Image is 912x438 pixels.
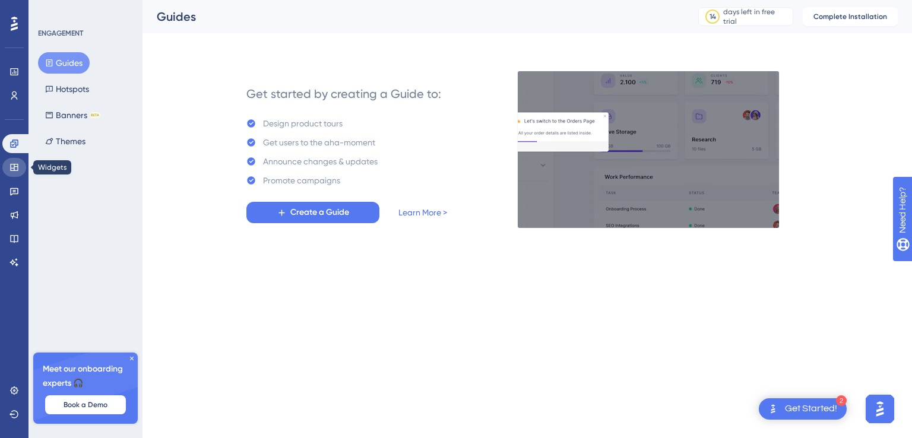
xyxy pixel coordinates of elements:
[813,12,887,21] span: Complete Installation
[803,7,898,26] button: Complete Installation
[290,205,349,220] span: Create a Guide
[517,71,780,228] img: 21a29cd0e06a8f1d91b8bced9f6e1c06.gif
[263,173,340,188] div: Promote campaigns
[766,402,780,416] img: launcher-image-alternative-text
[263,154,378,169] div: Announce changes & updates
[785,402,837,415] div: Get Started!
[398,205,447,220] a: Learn More >
[45,395,126,414] button: Book a Demo
[246,85,441,102] div: Get started by creating a Guide to:
[43,362,128,391] span: Meet our onboarding experts 🎧
[263,135,375,150] div: Get users to the aha-moment
[38,131,93,152] button: Themes
[38,52,90,74] button: Guides
[263,116,343,131] div: Design product tours
[28,3,74,17] span: Need Help?
[38,104,107,126] button: BannersBETA
[862,391,898,427] iframe: UserGuiding AI Assistant Launcher
[38,78,96,100] button: Hotspots
[38,28,83,38] div: ENGAGEMENT
[157,8,669,25] div: Guides
[759,398,847,420] div: Open Get Started! checklist, remaining modules: 2
[90,112,100,118] div: BETA
[836,395,847,406] div: 2
[710,12,716,21] div: 14
[64,400,107,410] span: Book a Demo
[723,7,789,26] div: days left in free trial
[246,202,379,223] button: Create a Guide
